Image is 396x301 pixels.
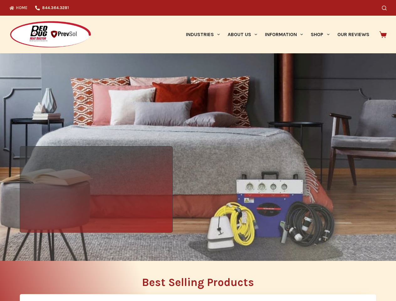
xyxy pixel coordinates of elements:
[9,21,92,49] img: Prevsol/Bed Bug Heat Doctor
[261,16,307,53] a: Information
[382,6,387,10] button: Search
[307,16,333,53] a: Shop
[224,16,261,53] a: About Us
[182,16,373,53] nav: Primary
[20,277,376,288] h2: Best Selling Products
[182,16,224,53] a: Industries
[333,16,373,53] a: Our Reviews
